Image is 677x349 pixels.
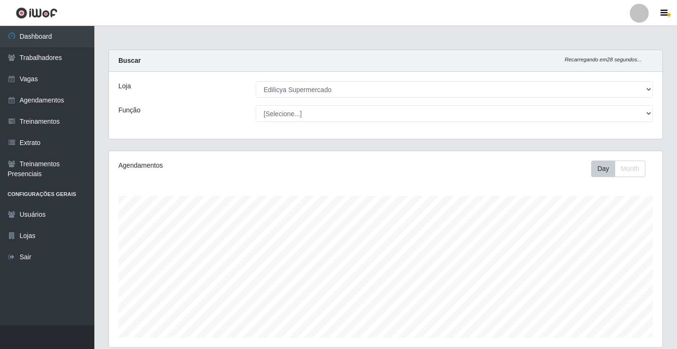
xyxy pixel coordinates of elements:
[565,57,642,62] i: Recarregando em 28 segundos...
[615,161,645,177] button: Month
[118,57,141,64] strong: Buscar
[591,161,615,177] button: Day
[118,81,131,91] label: Loja
[591,161,653,177] div: Toolbar with button groups
[118,105,141,115] label: Função
[118,161,333,170] div: Agendamentos
[16,7,58,19] img: CoreUI Logo
[591,161,645,177] div: First group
